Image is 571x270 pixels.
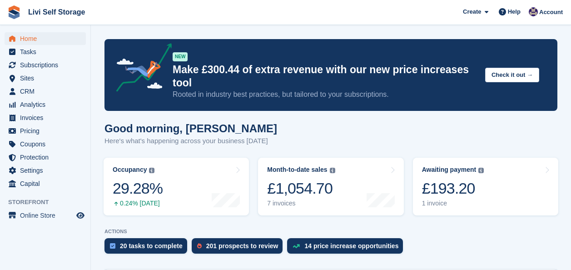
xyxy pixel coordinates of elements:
a: menu [5,45,86,58]
img: icon-info-grey-7440780725fd019a000dd9b08b2336e03edf1995a4989e88bcd33f0948082b44.svg [330,168,335,173]
span: Invoices [20,111,74,124]
span: Coupons [20,138,74,150]
a: menu [5,164,86,177]
a: Month-to-date sales £1,054.70 7 invoices [258,158,403,215]
span: Protection [20,151,74,164]
span: Online Store [20,209,74,222]
span: Pricing [20,125,74,137]
button: Check it out → [485,68,539,83]
a: Livi Self Storage [25,5,89,20]
div: 201 prospects to review [206,242,278,250]
div: 0.24% [DATE] [113,200,163,207]
a: Preview store [75,210,86,221]
a: 20 tasks to complete [104,238,192,258]
p: Rooted in industry best practices, but tailored to your subscriptions. [173,90,478,100]
a: 14 price increase opportunities [287,238,407,258]
img: Jim [529,7,538,16]
span: Account [539,8,563,17]
a: menu [5,125,86,137]
img: icon-info-grey-7440780725fd019a000dd9b08b2336e03edf1995a4989e88bcd33f0948082b44.svg [149,168,154,173]
div: 29.28% [113,179,163,198]
span: CRM [20,85,74,98]
span: Storefront [8,198,90,207]
a: menu [5,209,86,222]
div: Awaiting payment [422,166,477,174]
div: 14 price increase opportunities [304,242,398,250]
a: menu [5,111,86,124]
img: prospect-51fa495bee0391a8d652442698ab0144808aea92771e9ea1ae160a38d050c398.svg [197,243,202,249]
a: menu [5,32,86,45]
span: Sites [20,72,74,85]
div: £1,054.70 [267,179,335,198]
div: Occupancy [113,166,147,174]
span: Help [508,7,521,16]
div: NEW [173,52,188,61]
span: Tasks [20,45,74,58]
div: £193.20 [422,179,484,198]
div: Month-to-date sales [267,166,327,174]
div: 20 tasks to complete [120,242,183,250]
span: Create [463,7,481,16]
a: Occupancy 29.28% 0.24% [DATE] [104,158,249,215]
span: Capital [20,177,74,190]
span: Subscriptions [20,59,74,71]
span: Settings [20,164,74,177]
img: price-adjustments-announcement-icon-8257ccfd72463d97f412b2fc003d46551f7dbcb40ab6d574587a9cd5c0d94... [109,43,172,95]
p: ACTIONS [104,229,557,235]
span: Analytics [20,98,74,111]
a: menu [5,151,86,164]
img: stora-icon-8386f47178a22dfd0bd8f6a31ec36ba5ce8667c1dd55bd0f319d3a0aa187defe.svg [7,5,21,19]
a: 201 prospects to review [192,238,288,258]
a: menu [5,98,86,111]
img: price_increase_opportunities-93ffe204e8149a01c8c9dc8f82e8f89637d9d84a8eef4429ea346261dce0b2c0.svg [293,244,300,248]
span: Home [20,32,74,45]
p: Here's what's happening across your business [DATE] [104,136,277,146]
div: 7 invoices [267,200,335,207]
a: menu [5,59,86,71]
a: menu [5,177,86,190]
img: icon-info-grey-7440780725fd019a000dd9b08b2336e03edf1995a4989e88bcd33f0948082b44.svg [478,168,484,173]
img: task-75834270c22a3079a89374b754ae025e5fb1db73e45f91037f5363f120a921f8.svg [110,243,115,249]
a: menu [5,138,86,150]
p: Make £300.44 of extra revenue with our new price increases tool [173,63,478,90]
div: 1 invoice [422,200,484,207]
h1: Good morning, [PERSON_NAME] [104,122,277,135]
a: menu [5,72,86,85]
a: menu [5,85,86,98]
a: Awaiting payment £193.20 1 invoice [413,158,558,215]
